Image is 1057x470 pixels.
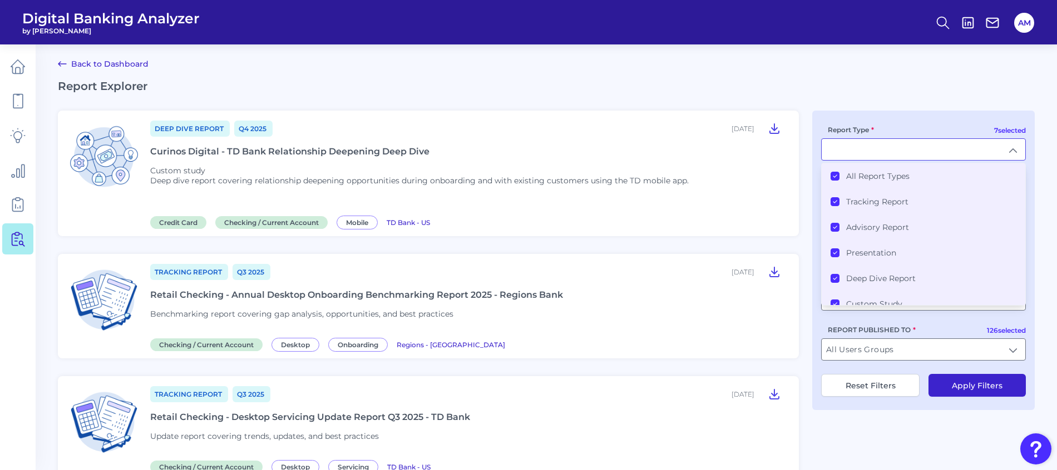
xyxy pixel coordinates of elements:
[732,390,754,398] div: [DATE]
[763,385,786,403] button: Retail Checking - Desktop Servicing Update Report Q3 2025 - TD Bank
[150,338,263,351] span: Checking / Current Account
[150,121,230,137] a: Deep Dive Report
[928,374,1026,397] button: Apply Filters
[846,273,916,283] label: Deep Dive Report
[22,10,200,27] span: Digital Banking Analyzer
[732,124,754,133] div: [DATE]
[150,386,228,402] a: Tracking Report
[828,326,916,334] label: REPORT PUBLISHED TO
[150,339,267,349] a: Checking / Current Account
[67,385,141,459] img: Checking / Current Account
[763,119,786,137] button: Curinos Digital - TD Bank Relationship Deepening Deep Dive
[150,217,211,227] a: Credit Card
[150,289,563,300] div: Retail Checking - Annual Desktop Onboarding Benchmarking Report 2025 - Regions Bank
[58,57,149,71] a: Back to Dashboard
[1014,13,1034,33] button: AM
[150,431,379,441] span: Update report covering trends, updates, and best practices
[328,339,392,349] a: Onboarding
[271,339,324,349] a: Desktop
[763,263,786,281] button: Retail Checking - Annual Desktop Onboarding Benchmarking Report 2025 - Regions Bank
[328,338,388,352] span: Onboarding
[846,299,902,309] label: Custom Study
[337,216,378,229] span: Mobile
[67,119,141,194] img: Credit Card
[234,121,273,137] a: Q4 2025
[150,309,453,319] span: Benchmarking report covering gap analysis, opportunities, and best practices
[150,264,228,280] a: Tracking Report
[387,217,430,227] a: TD Bank - US
[150,146,429,157] div: Curinos Digital - TD Bank Relationship Deepening Deep Dive
[215,217,332,227] a: Checking / Current Account
[1020,433,1051,464] button: Open Resource Center
[233,264,270,280] a: Q3 2025
[732,268,754,276] div: [DATE]
[150,216,206,229] span: Credit Card
[846,197,908,207] label: Tracking Report
[58,79,1035,93] h2: Report Explorer
[397,339,505,349] a: Regions - [GEOGRAPHIC_DATA]
[150,176,689,186] p: Deep dive report covering relationship deepening opportunities during onboarding and with existin...
[150,166,205,176] span: Custom study
[846,171,910,181] label: All Report Types
[821,374,920,397] button: Reset Filters
[397,341,505,349] span: Regions - [GEOGRAPHIC_DATA]
[828,126,874,134] label: Report Type
[150,412,470,422] div: Retail Checking - Desktop Servicing Update Report Q3 2025 - TD Bank
[22,27,200,35] span: by [PERSON_NAME]
[271,338,319,352] span: Desktop
[337,217,382,227] a: Mobile
[233,386,270,402] a: Q3 2025
[846,222,909,232] label: Advisory Report
[67,263,141,337] img: Checking / Current Account
[387,218,430,227] span: TD Bank - US
[846,248,896,258] label: Presentation
[215,216,328,229] span: Checking / Current Account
